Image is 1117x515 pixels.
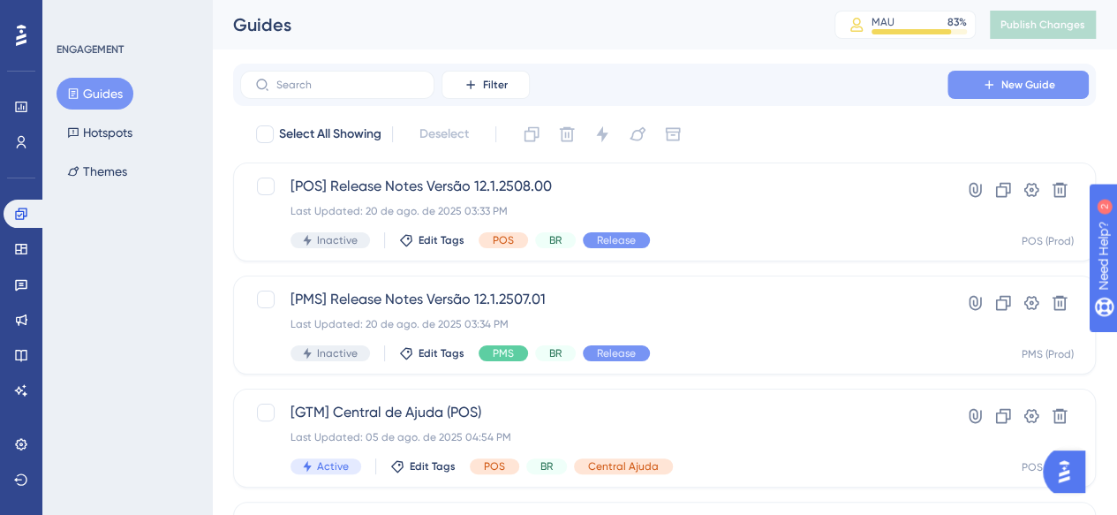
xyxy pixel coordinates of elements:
[1022,234,1074,248] div: POS (Prod)
[588,459,659,473] span: Central Ajuda
[1000,18,1085,32] span: Publish Changes
[549,346,562,360] span: BR
[57,78,133,110] button: Guides
[1022,460,1074,474] div: POS (Prod)
[57,42,124,57] div: ENGAGEMENT
[291,317,897,331] div: Last Updated: 20 de ago. de 2025 03:34 PM
[947,71,1089,99] button: New Guide
[291,176,897,197] span: [POS] Release Notes Versão 12.1.2508.00
[597,233,636,247] span: Release
[540,459,553,473] span: BR
[484,459,505,473] span: POS
[1022,347,1074,361] div: PMS (Prod)
[1043,445,1096,498] iframe: UserGuiding AI Assistant Launcher
[57,117,143,148] button: Hotspots
[493,346,514,360] span: PMS
[291,402,897,423] span: [GTM] Central de Ajuda (POS)
[390,459,456,473] button: Edit Tags
[419,346,464,360] span: Edit Tags
[410,459,456,473] span: Edit Tags
[399,233,464,247] button: Edit Tags
[276,79,419,91] input: Search
[483,78,508,92] span: Filter
[404,118,485,150] button: Deselect
[597,346,636,360] span: Release
[399,346,464,360] button: Edit Tags
[549,233,562,247] span: BR
[442,71,530,99] button: Filter
[947,15,967,29] div: 83 %
[872,15,894,29] div: MAU
[1001,78,1055,92] span: New Guide
[123,9,128,23] div: 2
[291,204,897,218] div: Last Updated: 20 de ago. de 2025 03:33 PM
[317,233,358,247] span: Inactive
[291,430,897,444] div: Last Updated: 05 de ago. de 2025 04:54 PM
[233,12,790,37] div: Guides
[493,233,514,247] span: POS
[419,233,464,247] span: Edit Tags
[317,459,349,473] span: Active
[419,124,469,145] span: Deselect
[57,155,138,187] button: Themes
[317,346,358,360] span: Inactive
[279,124,381,145] span: Select All Showing
[291,289,897,310] span: [PMS] Release Notes Versão 12.1.2507.01
[990,11,1096,39] button: Publish Changes
[42,4,110,26] span: Need Help?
